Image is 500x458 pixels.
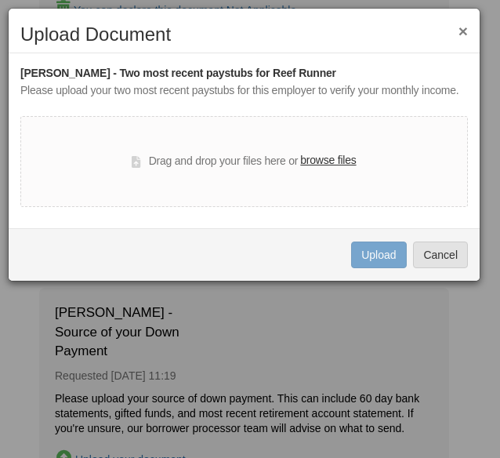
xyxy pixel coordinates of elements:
[351,242,406,268] button: Upload
[20,24,468,45] h2: Upload Document
[413,242,468,268] button: Cancel
[132,152,356,171] div: Drag and drop your files here or
[458,23,468,39] button: ×
[300,152,356,169] label: browse files
[20,82,468,100] div: Please upload your two most recent paystubs for this employer to verify your monthly income.
[20,65,468,82] div: [PERSON_NAME] - Two most recent paystubs for Reef Runner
